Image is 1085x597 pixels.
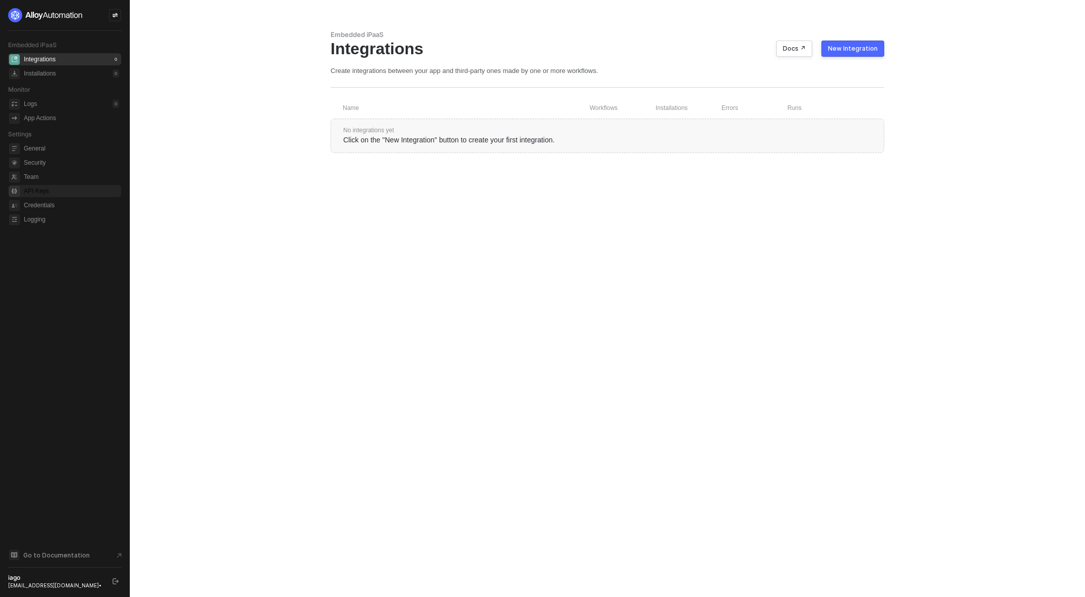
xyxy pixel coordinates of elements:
div: Name [343,104,590,113]
div: 0 [113,55,119,63]
a: Knowledge Base [8,549,122,561]
span: icon-logs [9,99,20,109]
span: API Keys [24,185,119,197]
span: security [9,158,20,168]
span: logging [9,214,20,225]
span: document-arrow [114,550,124,561]
div: Docs ↗ [783,45,806,53]
div: Runs [787,104,857,113]
div: Click on the "New Integration" button to create your first integration. [343,135,872,145]
span: documentation [9,550,19,560]
div: [EMAIL_ADDRESS][DOMAIN_NAME] • [8,582,103,589]
span: icon-app-actions [9,113,20,124]
img: logo [8,8,83,22]
div: App Actions [24,114,56,123]
div: Integrations [331,39,884,58]
span: logout [113,578,119,584]
div: Embedded iPaaS [331,30,884,39]
a: logo [8,8,121,22]
div: Installations [24,69,56,78]
button: New Integration [821,41,884,57]
span: Embedded iPaaS [8,41,57,49]
span: Monitor [8,86,30,93]
div: New Integration [828,45,878,53]
div: No integrations yet [343,126,872,135]
span: Security [24,157,119,169]
div: Workflows [590,104,656,113]
span: api-key [9,186,20,197]
span: Credentials [24,199,119,211]
span: General [24,142,119,155]
span: credentials [9,200,20,211]
div: Integrations [24,55,56,64]
div: Errors [721,104,787,113]
div: Logs [24,100,37,108]
span: icon-swap [112,12,118,18]
button: Docs ↗ [776,41,812,57]
span: installations [9,68,20,79]
div: Create integrations between your app and third-party ones made by one or more workflows. [331,66,884,75]
span: Logging [24,213,119,226]
div: 0 [113,69,119,78]
span: Settings [8,130,31,138]
div: 0 [113,100,119,108]
div: iago [8,574,103,582]
span: integrations [9,54,20,65]
span: general [9,143,20,154]
span: Team [24,171,119,183]
div: Installations [656,104,721,113]
span: team [9,172,20,182]
span: Go to Documentation [23,551,90,559]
